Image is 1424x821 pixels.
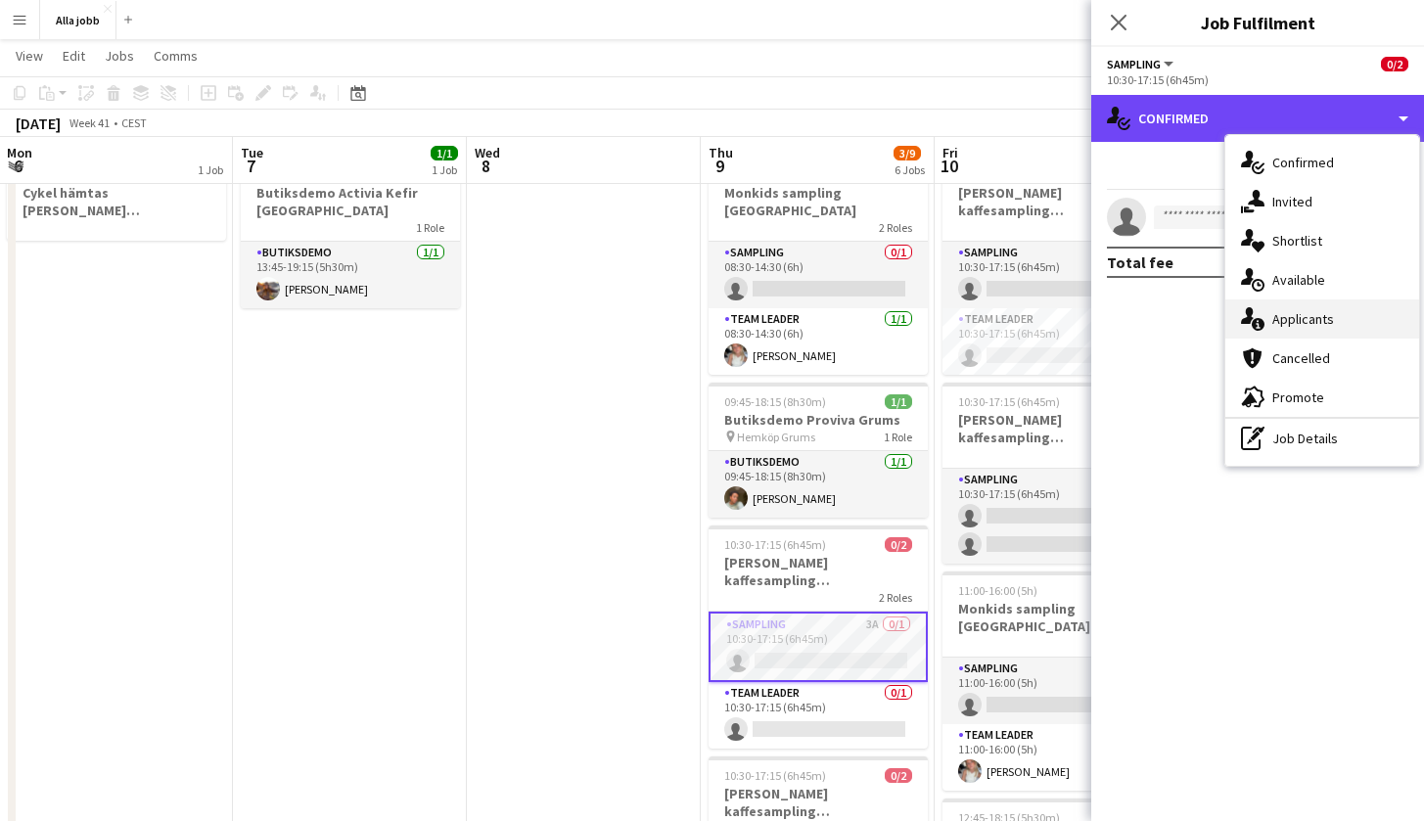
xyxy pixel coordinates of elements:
app-job-card: 10:30-17:15 (6h45m)0/2[PERSON_NAME] kaffesampling [GEOGRAPHIC_DATA]2 RolesSampling2A0/110:30-17:1... [942,156,1162,375]
div: 1 Job [198,162,223,177]
app-card-role: Sampling9A0/210:30-17:15 (6h45m) [942,469,1162,564]
span: Promote [1272,388,1324,406]
a: Jobs [97,43,142,68]
a: View [8,43,51,68]
app-card-role: Sampling3A0/110:30-17:15 (6h45m) [709,612,928,682]
span: Mon [7,144,32,161]
div: CEST [121,115,147,130]
app-job-card: Cykel hämtas [PERSON_NAME] [GEOGRAPHIC_DATA] [7,156,226,241]
span: Comms [154,47,198,65]
span: Sampling [1107,57,1161,71]
span: Invited [1272,193,1312,210]
span: Fri [942,144,958,161]
h3: Monkids sampling [GEOGRAPHIC_DATA] [709,184,928,219]
app-card-role: Team Leader0/110:30-17:15 (6h45m) [709,682,928,749]
h3: [PERSON_NAME] kaffesampling [GEOGRAPHIC_DATA] [709,554,928,589]
app-card-role: Team Leader1/108:30-14:30 (6h)[PERSON_NAME] [709,308,928,375]
h3: [PERSON_NAME] kaffesampling [GEOGRAPHIC_DATA] [942,411,1162,446]
span: 10 [940,155,958,177]
app-card-role: Butiksdemo1/113:45-19:15 (5h30m)[PERSON_NAME] [241,242,460,308]
span: Week 41 [65,115,114,130]
span: Hemköp Grums [737,430,815,444]
span: 3/9 [894,146,921,160]
app-card-role: Sampling0/108:30-14:30 (6h) [709,242,928,308]
span: 7 [238,155,263,177]
h3: Butiksdemo Activia Kefir [GEOGRAPHIC_DATA] [241,184,460,219]
app-job-card: 13:45-19:15 (5h30m)1/1Butiksdemo Activia Kefir [GEOGRAPHIC_DATA]1 RoleButiksdemo1/113:45-19:15 (5... [241,156,460,308]
h3: Monkids sampling [GEOGRAPHIC_DATA] [942,600,1162,635]
span: 09:45-18:15 (8h30m) [724,394,826,409]
span: 8 [472,155,500,177]
span: Tue [241,144,263,161]
span: 9 [706,155,733,177]
button: Alla jobb [40,1,116,39]
app-card-role: Butiksdemo1/109:45-18:15 (8h30m)[PERSON_NAME] [709,451,928,518]
app-job-card: 11:00-16:00 (5h)1/2Monkids sampling [GEOGRAPHIC_DATA]2 RolesSampling0/111:00-16:00 (5h) Team Lead... [942,571,1162,791]
span: Cancelled [1272,349,1330,367]
h3: [PERSON_NAME] kaffesampling [GEOGRAPHIC_DATA] [709,785,928,820]
span: 10:30-17:15 (6h45m) [724,537,826,552]
h3: [PERSON_NAME] kaffesampling [GEOGRAPHIC_DATA] [942,184,1162,219]
div: [DATE] [16,114,61,133]
div: 6 Jobs [895,162,925,177]
span: 2 Roles [879,590,912,605]
div: Job Details [1225,419,1419,458]
app-job-card: 10:30-17:15 (6h45m)0/2[PERSON_NAME] kaffesampling [GEOGRAPHIC_DATA]1 RoleSampling9A0/210:30-17:15... [942,383,1162,564]
app-card-role: Team Leader1/111:00-16:00 (5h)[PERSON_NAME] [942,724,1162,791]
span: Applicants [1272,310,1334,328]
span: 1 Role [416,220,444,235]
h3: Butiksdemo Proviva Grums [709,411,928,429]
span: 11:00-16:00 (5h) [958,583,1037,598]
div: Total fee [1107,252,1173,272]
app-card-role: Team Leader0/110:30-17:15 (6h45m) [942,308,1162,375]
app-job-card: 08:30-14:30 (6h)1/2Monkids sampling [GEOGRAPHIC_DATA]2 RolesSampling0/108:30-14:30 (6h) Team Lead... [709,156,928,375]
span: 0/2 [885,537,912,552]
div: 1 Job [432,162,457,177]
span: Jobs [105,47,134,65]
app-job-card: 10:30-17:15 (6h45m)0/2[PERSON_NAME] kaffesampling [GEOGRAPHIC_DATA]2 RolesSampling3A0/110:30-17:1... [709,525,928,749]
app-job-card: 09:45-18:15 (8h30m)1/1Butiksdemo Proviva Grums Hemköp Grums1 RoleButiksdemo1/109:45-18:15 (8h30m)... [709,383,928,518]
span: Available [1272,271,1325,289]
h3: Job Fulfilment [1091,10,1424,35]
span: Thu [709,144,733,161]
span: 1/1 [431,146,458,160]
span: 10:30-17:15 (6h45m) [724,768,826,783]
span: 1/1 [885,394,912,409]
span: 0/2 [1381,57,1408,71]
a: Edit [55,43,93,68]
span: 2 Roles [879,220,912,235]
h3: Cykel hämtas [PERSON_NAME] [GEOGRAPHIC_DATA] [7,184,226,219]
span: 10:30-17:15 (6h45m) [958,394,1060,409]
button: Sampling [1107,57,1176,71]
span: Shortlist [1272,232,1322,250]
span: Confirmed [1272,154,1334,171]
a: Comms [146,43,206,68]
span: 1 Role [884,430,912,444]
span: 0/2 [885,768,912,783]
div: Confirmed [1091,95,1424,142]
span: View [16,47,43,65]
div: 10:30-17:15 (6h45m) [1107,72,1408,87]
span: Edit [63,47,85,65]
span: 6 [4,155,32,177]
span: Wed [475,144,500,161]
app-card-role: Sampling2A0/110:30-17:15 (6h45m) [942,242,1162,308]
app-card-role: Sampling0/111:00-16:00 (5h) [942,658,1162,724]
